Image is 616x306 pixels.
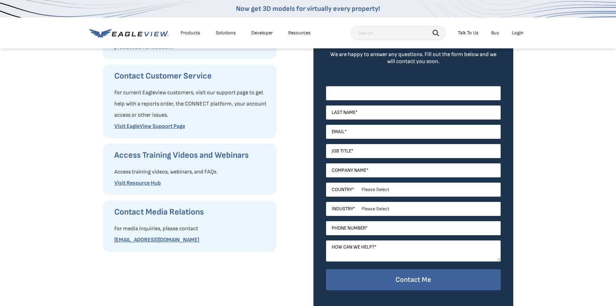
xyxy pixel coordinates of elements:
span: Country [332,186,352,193]
span: Phone Number [332,225,366,231]
p: Access training videos, webinars, and FAQs. [114,166,269,178]
p: For media inquiries, please contact [114,223,269,234]
div: Talk To Us [458,30,479,36]
a: Developer [251,30,273,36]
h3: Access Training Videos and Webinars [114,150,269,161]
input: Search [351,26,446,40]
span: Industry [332,206,353,212]
h3: Contact Media Relations [114,206,269,218]
a: Buy [491,30,499,36]
p: For current Eagleview customers, visit our support page to get help with a reports order, the CON... [114,87,269,121]
div: Products [181,30,200,36]
span: Last Name [332,109,356,116]
span: Job Title [332,148,351,154]
span: Email [332,129,345,135]
span: Company Name [332,167,366,174]
div: Login [512,30,523,36]
a: Visit Resource Hub [114,180,161,186]
span: How can we help? [332,244,374,250]
div: Resources [288,30,311,36]
a: Now get 3D models for virtually every property! [236,5,380,13]
div: We are happy to answer any questions. Fill out the form below and we will contact you soon. [326,51,501,65]
h3: Contact Customer Service [114,70,269,82]
a: [EMAIL_ADDRESS][DOMAIN_NAME] [114,237,199,243]
input: Contact Me [326,269,501,291]
a: Visit EagleView Support Page [114,123,185,130]
div: Solutions [216,30,236,36]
